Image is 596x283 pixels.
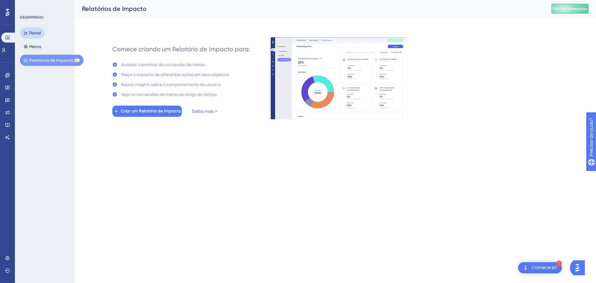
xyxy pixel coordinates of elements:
img: e8cc2031152ba83cd32f6b7ecddf0002.gif [270,37,408,120]
a: Saiba mais > [192,107,217,115]
font: DESEMPENHO [20,15,44,20]
font: Criar um Relatório de Impacto [121,108,181,114]
font: Meça o impacto de diferentes ações em seus objetivos [121,72,229,77]
font: Reúna insights sobre o comportamento do usuário [121,82,221,87]
button: Metas [20,41,45,52]
button: Criar um Relatório de Impacto [112,106,182,117]
button: Relatórios de ImpactoBETA [20,55,84,66]
font: Metas [29,44,41,49]
font: Publicar alterações [553,7,587,11]
font: Relatórios de Impacto [29,58,73,63]
font: Comece criando um Relatório de Impacto para: [112,45,250,53]
font: 1 [558,262,560,265]
font: Comece já! [532,265,557,270]
font: Analisar caminhos de conversão de metas [121,62,205,67]
div: Abra a lista de verificação Comece!, módulos restantes: 1 [518,262,562,273]
font: Painel [29,30,41,35]
font: BETA [75,59,79,61]
font: Precisar de ajuda? [15,3,53,7]
button: Publicar alterações [551,4,589,14]
font: Veja as conversões de metas ao longo do tempo [121,92,217,97]
img: imagem-do-lançador-texto-alternativo [522,264,529,272]
font: Relatórios de Impacto [82,5,147,12]
iframe: Iniciador do Assistente de IA do UserGuiding [570,258,589,277]
font: Saiba mais > [192,109,217,114]
button: Painel [20,27,45,39]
